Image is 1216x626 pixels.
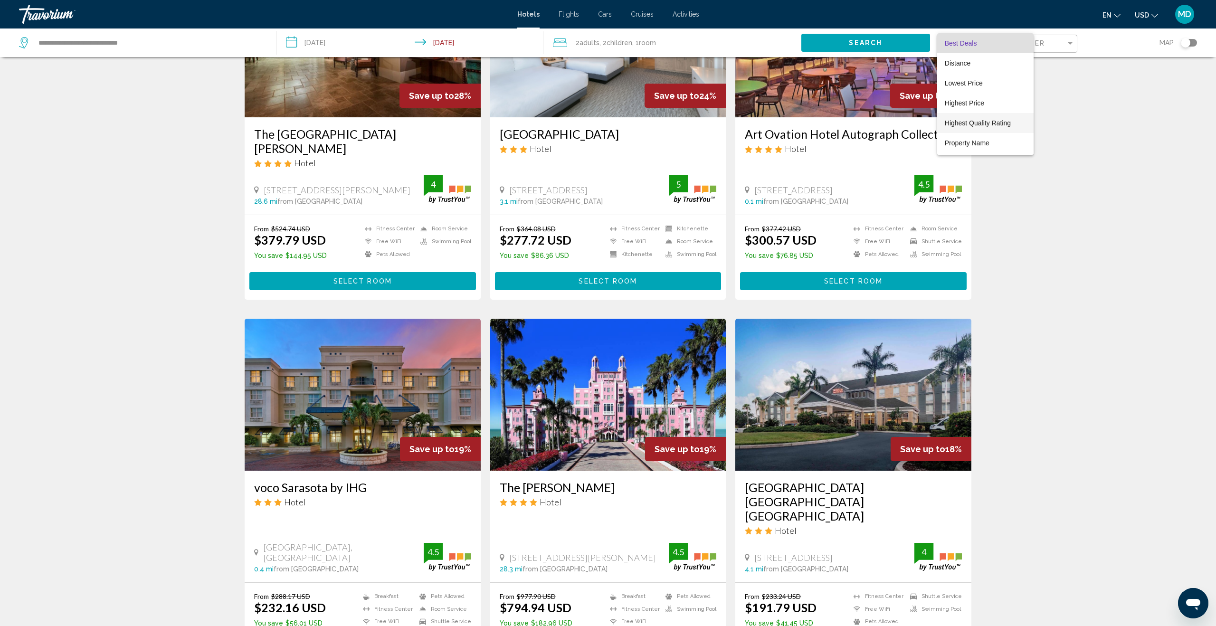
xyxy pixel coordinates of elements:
span: Highest Quality Rating [945,119,1011,127]
div: Sort by [937,33,1034,155]
span: Property Name [945,139,989,147]
iframe: Button to launch messaging window [1178,588,1208,618]
span: Best Deals [945,39,977,47]
span: Lowest Price [945,79,983,87]
span: Distance [945,59,970,67]
span: Highest Price [945,99,984,107]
